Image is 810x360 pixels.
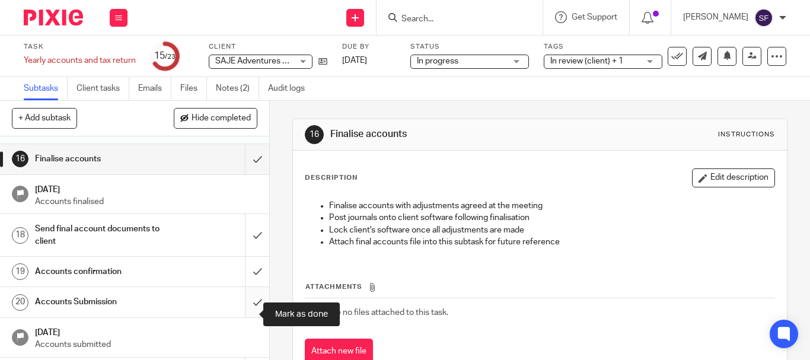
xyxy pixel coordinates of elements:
[35,339,258,351] p: Accounts submitted
[12,263,28,280] div: 19
[209,42,327,52] label: Client
[12,151,28,167] div: 16
[35,150,167,168] h1: Finalise accounts
[305,125,324,144] div: 16
[180,77,207,100] a: Files
[138,77,171,100] a: Emails
[329,212,774,224] p: Post journals onto client software following finalisation
[35,196,258,208] p: Accounts finalised
[417,57,458,65] span: In progress
[342,42,396,52] label: Due by
[305,308,448,317] span: There are no files attached to this task.
[216,77,259,100] a: Notes (2)
[215,57,310,65] span: SAJE Adventures Limited
[400,14,507,25] input: Search
[410,42,529,52] label: Status
[24,9,83,26] img: Pixie
[305,173,358,183] p: Description
[718,130,775,139] div: Instructions
[330,128,565,141] h1: Finalise accounts
[35,324,258,339] h1: [DATE]
[572,13,617,21] span: Get Support
[754,8,773,27] img: svg%3E
[174,108,257,128] button: Hide completed
[12,108,77,128] button: + Add subtask
[692,168,775,187] button: Edit description
[24,77,68,100] a: Subtasks
[12,227,28,244] div: 18
[35,263,167,281] h1: Accounts confirmation
[342,56,367,65] span: [DATE]
[76,77,129,100] a: Client tasks
[12,294,28,311] div: 20
[192,114,251,123] span: Hide completed
[35,220,167,250] h1: Send final account documents to client
[35,181,258,196] h1: [DATE]
[683,11,748,23] p: [PERSON_NAME]
[329,200,774,212] p: Finalise accounts with adjustments agreed at the meeting
[154,49,176,63] div: 15
[329,224,774,236] p: Lock client's software once all adjustments are made
[35,293,167,311] h1: Accounts Submission
[165,53,176,60] small: /23
[544,42,662,52] label: Tags
[329,236,774,248] p: Attach final accounts file into this subtask for future reference
[24,42,136,52] label: Task
[24,55,136,66] div: Yearly accounts and tax return
[305,283,362,290] span: Attachments
[268,77,314,100] a: Audit logs
[550,57,623,65] span: In review (client) + 1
